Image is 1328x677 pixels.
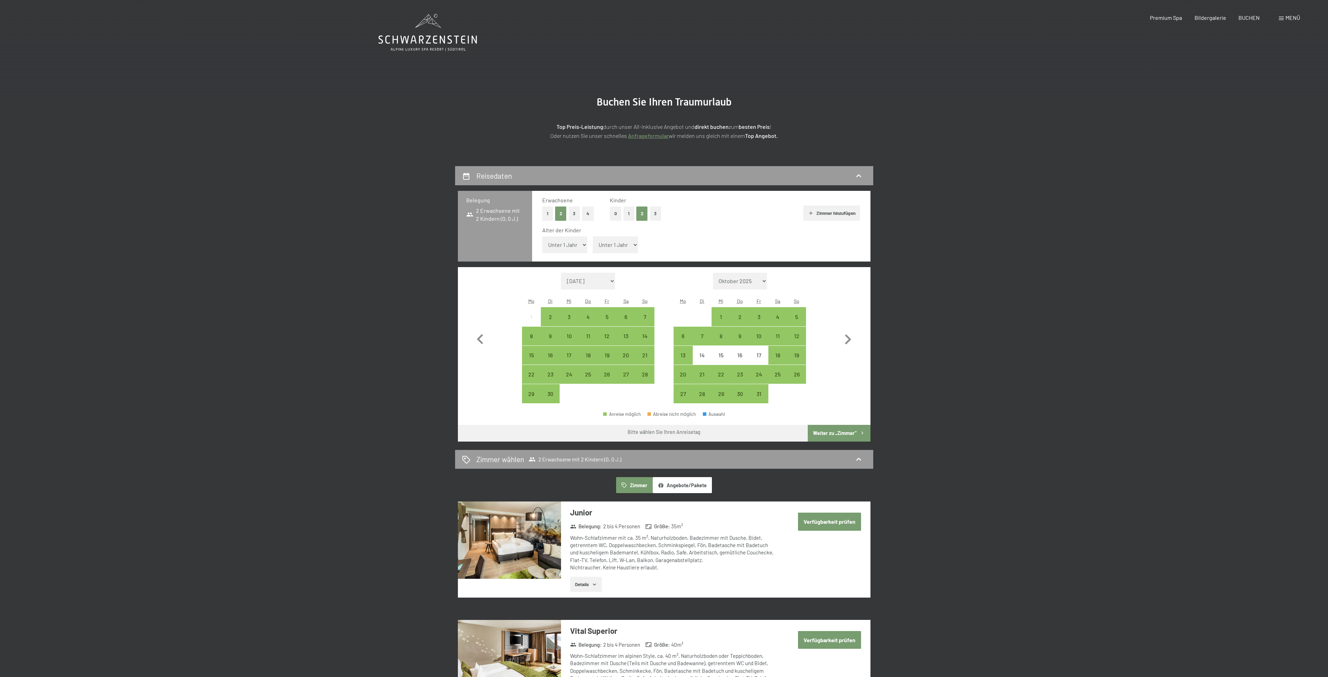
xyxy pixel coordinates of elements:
div: Anreise möglich [579,307,598,326]
div: 9 [731,333,749,351]
div: Sun Sep 21 2025 [635,346,654,365]
abbr: Sonntag [794,298,799,304]
span: 2 bis 4 Personen [603,641,640,648]
div: 30 [542,391,559,408]
div: 7 [636,314,653,332]
strong: direkt buchen [694,123,729,130]
div: 27 [617,372,635,389]
div: Anreise möglich [768,327,787,345]
div: 24 [750,372,767,389]
div: Anreise möglich [598,365,616,384]
div: Mon Oct 13 2025 [674,346,692,365]
button: Vorheriger Monat [470,273,490,404]
a: Anfrageformular [628,132,669,139]
div: Anreise möglich [522,365,541,384]
div: Fri Sep 26 2025 [598,365,616,384]
div: 10 [560,333,578,351]
div: Anreise möglich [749,384,768,403]
button: Verfügbarkeit prüfen [798,513,861,530]
div: Fri Sep 05 2025 [598,307,616,326]
abbr: Freitag [605,298,609,304]
div: 20 [617,352,635,370]
div: 23 [542,372,559,389]
div: 27 [674,391,692,408]
div: 19 [598,352,616,370]
abbr: Freitag [757,298,761,304]
div: Anreise möglich [768,307,787,326]
div: Anreise möglich [635,346,654,365]
div: Anreise möglich [598,327,616,345]
div: Anreise möglich [674,384,692,403]
div: Thu Oct 09 2025 [730,327,749,345]
button: 2 [555,207,567,221]
abbr: Mittwoch [567,298,571,304]
div: Tue Oct 14 2025 [693,346,712,365]
div: 14 [693,352,711,370]
div: Tue Sep 30 2025 [541,384,560,403]
span: 2 bis 4 Personen [603,523,640,530]
div: Anreise möglich [598,346,616,365]
div: 15 [712,352,730,370]
div: Anreise nicht möglich [749,346,768,365]
div: Anreise möglich [768,365,787,384]
div: Anreise möglich [787,307,806,326]
div: 7 [693,333,711,351]
div: Anreise möglich [541,327,560,345]
div: Sat Oct 25 2025 [768,365,787,384]
span: Menü [1285,14,1300,21]
div: Tue Sep 09 2025 [541,327,560,345]
div: Wed Oct 08 2025 [712,327,730,345]
div: 22 [523,372,540,389]
div: 5 [598,314,616,332]
div: Sat Oct 18 2025 [768,346,787,365]
div: 14 [636,333,653,351]
span: Buchen Sie Ihren Traumurlaub [597,96,732,108]
div: Anreise möglich [522,384,541,403]
div: Anreise möglich [712,327,730,345]
button: 1 [542,207,553,221]
div: Abreise nicht möglich [647,412,696,417]
div: Anreise möglich [616,327,635,345]
div: Mon Sep 29 2025 [522,384,541,403]
div: Sat Sep 20 2025 [616,346,635,365]
div: 26 [788,372,805,389]
div: Fri Oct 31 2025 [749,384,768,403]
div: Mon Oct 06 2025 [674,327,692,345]
div: 2 [731,314,749,332]
strong: Belegung : [570,641,602,648]
div: 12 [598,333,616,351]
div: 17 [560,352,578,370]
div: 11 [769,333,786,351]
a: BUCHEN [1238,14,1260,21]
button: 3 [650,207,661,221]
div: Anreise möglich [730,327,749,345]
div: Tue Oct 07 2025 [693,327,712,345]
a: Bildergalerie [1195,14,1226,21]
button: 4 [582,207,594,221]
div: 9 [542,333,559,351]
div: Anreise möglich [522,327,541,345]
h3: Belegung [466,196,524,204]
div: Anreise möglich [787,365,806,384]
button: 2 [636,207,648,221]
abbr: Donnerstag [737,298,743,304]
div: Anreise möglich [730,365,749,384]
span: 40 m² [671,641,683,648]
div: Bitte wählen Sie Ihren Anreisetag [628,429,700,436]
div: Anreise möglich [560,365,578,384]
div: Sun Oct 12 2025 [787,327,806,345]
div: Anreise möglich [541,307,560,326]
div: 28 [693,391,711,408]
div: Anreise möglich [560,327,578,345]
abbr: Dienstag [700,298,704,304]
button: Zimmer [616,477,652,493]
strong: besten Preis [739,123,770,130]
div: Wed Oct 15 2025 [712,346,730,365]
span: 2 Erwachsene mit 2 Kindern (0, 0 J.) [529,456,621,463]
abbr: Samstag [775,298,780,304]
div: Mon Sep 01 2025 [522,307,541,326]
div: 1 [712,314,730,332]
div: Wed Sep 24 2025 [560,365,578,384]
